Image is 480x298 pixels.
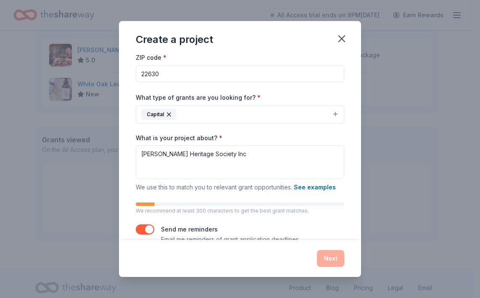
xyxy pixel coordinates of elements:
[136,53,166,62] label: ZIP code
[136,65,344,82] input: 12345 (U.S. only)
[136,105,344,124] button: Capital
[136,134,222,142] label: What is your project about?
[136,93,261,102] label: What type of grants are you looking for?
[136,208,344,214] p: We recommend at least 300 characters to get the best grant matches.
[141,109,176,120] div: Capital
[136,33,213,46] div: Create a project
[136,145,344,179] textarea: [PERSON_NAME] Heritage Society Inc
[161,234,299,245] p: Email me reminders of grant application deadlines
[136,184,336,191] span: We use this to match you to relevant grant opportunities.
[294,182,336,192] button: See examples
[161,226,218,233] label: Send me reminders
